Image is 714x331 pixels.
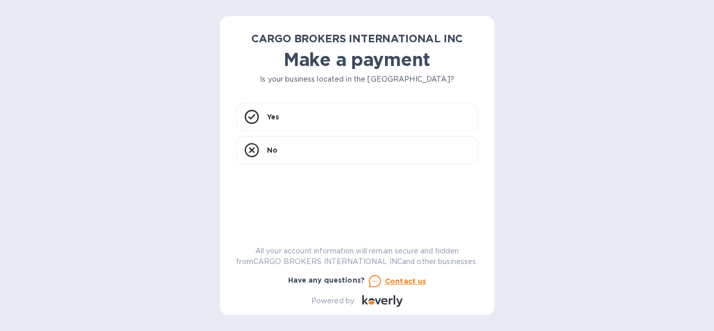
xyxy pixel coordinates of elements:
[236,74,478,85] p: Is your business located in the [GEOGRAPHIC_DATA]?
[267,145,278,155] p: No
[236,246,478,267] p: All your account information will remain secure and hidden from CARGO BROKERS INTERNATIONAL INC a...
[288,276,365,284] b: Have any questions?
[236,49,478,70] h1: Make a payment
[251,32,463,45] b: CARGO BROKERS INTERNATIONAL INC
[311,296,354,306] p: Powered by
[267,112,279,122] p: Yes
[385,277,426,285] u: Contact us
